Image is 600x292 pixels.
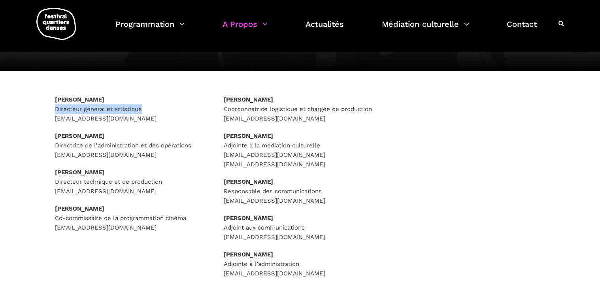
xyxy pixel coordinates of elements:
[55,204,208,232] p: Co-commissaire de la programmation cinéma [EMAIL_ADDRESS][DOMAIN_NAME]
[55,205,104,212] strong: [PERSON_NAME]
[224,178,273,185] strong: [PERSON_NAME]
[224,213,377,242] p: Adjoint aux communications [EMAIL_ADDRESS][DOMAIN_NAME]
[306,17,344,41] a: Actualités
[55,169,104,176] strong: [PERSON_NAME]
[115,17,185,41] a: Programmation
[55,96,104,103] strong: [PERSON_NAME]
[224,132,273,139] strong: [PERSON_NAME]
[55,132,104,139] strong: [PERSON_NAME]
[224,251,273,258] strong: [PERSON_NAME]
[224,177,377,205] p: Responsable des communications [EMAIL_ADDRESS][DOMAIN_NAME]
[36,8,76,40] img: logo-fqd-med
[224,215,273,222] strong: [PERSON_NAME]
[381,17,469,41] a: Médiation culturelle
[224,96,273,103] strong: [PERSON_NAME]
[223,17,268,41] a: A Propos
[224,95,377,123] p: Coordonnatrice logistique et chargée de production [EMAIL_ADDRESS][DOMAIN_NAME]
[224,131,377,169] p: Adjointe à la médiation culturelle [EMAIL_ADDRESS][DOMAIN_NAME] [EMAIL_ADDRESS][DOMAIN_NAME]
[224,250,377,278] p: Adjointe à l’administration [EMAIL_ADDRESS][DOMAIN_NAME]
[55,131,208,160] p: Directrice de l’administration et des opérations [EMAIL_ADDRESS][DOMAIN_NAME]
[55,168,208,196] p: Directeur technique et de production [EMAIL_ADDRESS][DOMAIN_NAME]
[507,17,537,41] a: Contact
[55,95,208,123] p: Directeur général et artistique [EMAIL_ADDRESS][DOMAIN_NAME]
